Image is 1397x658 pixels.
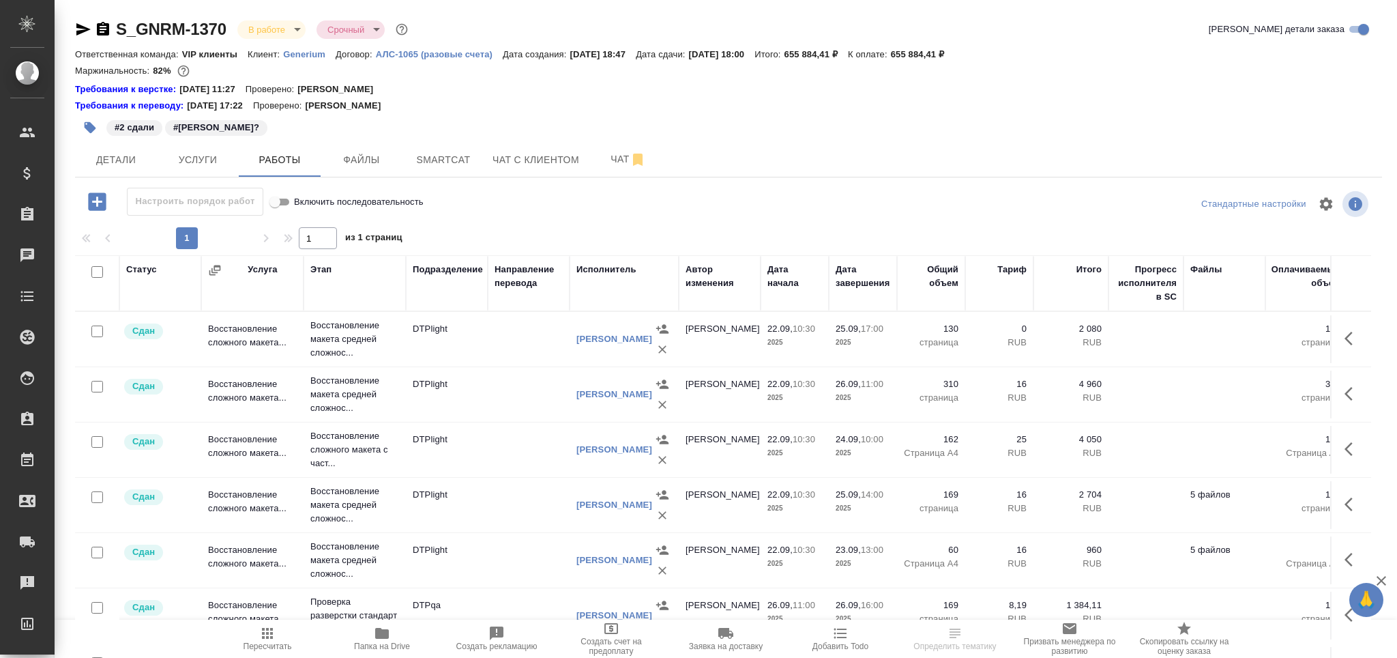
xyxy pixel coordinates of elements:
[972,502,1027,515] p: RUB
[904,322,958,336] p: 130
[668,620,783,658] button: Заявка на доставку
[689,49,755,59] p: [DATE] 18:00
[179,83,246,96] p: [DATE] 11:27
[848,49,891,59] p: К оплате:
[1272,391,1340,405] p: страница
[75,83,179,96] div: Нажми, чтобы открыть папку с инструкцией
[182,49,248,59] p: VIP клиенты
[1336,599,1369,631] button: Здесь прячутся важные кнопки
[972,322,1027,336] p: 0
[132,324,155,338] p: Сдан
[75,66,153,76] p: Маржинальность:
[972,336,1027,349] p: RUB
[554,620,668,658] button: Создать счет на предоплату
[576,610,652,620] a: [PERSON_NAME]
[679,371,761,418] td: [PERSON_NAME]
[767,612,822,626] p: 2025
[904,433,958,446] p: 162
[345,229,402,249] span: из 1 страниц
[1190,543,1259,557] p: 5 файлов
[1355,586,1378,614] span: 🙏
[1336,433,1369,466] button: Здесь прячутся важные кнопки
[1076,263,1102,276] div: Итого
[406,537,488,584] td: DTPlight
[123,599,194,617] div: Менеджер проверил работу исполнителя, передает ее на следующий этап
[75,49,182,59] p: Ответственная команда:
[1272,502,1340,515] p: страница
[123,543,194,562] div: Менеджер проверил работу исполнителя, передает ее на следующий этап
[913,642,996,651] span: Определить тематику
[406,592,488,640] td: DTPqa
[1272,543,1340,557] p: 60
[75,113,105,143] button: Добавить тэг
[317,20,385,39] div: В работе
[1272,599,1340,612] p: 169
[861,489,883,500] p: 14:00
[972,433,1027,446] p: 25
[1040,543,1102,557] p: 960
[767,502,822,515] p: 2025
[132,601,155,614] p: Сдан
[115,121,154,134] p: #2 сдали
[78,188,116,216] button: Добавить работу
[105,121,164,132] span: 2 сдали
[1336,488,1369,521] button: Здесь прячутся важные кнопки
[1342,191,1371,217] span: Посмотреть информацию
[123,433,194,451] div: Менеджер проверил работу исполнителя, передает ее на следующий этап
[456,642,538,651] span: Создать рекламацию
[1040,557,1102,571] p: RUB
[679,592,761,640] td: [PERSON_NAME]
[1040,502,1102,515] p: RUB
[891,49,954,59] p: 655 884,41 ₽
[237,20,306,39] div: В работе
[310,319,399,360] p: Восстановление макета средней сложнос...
[767,446,822,460] p: 2025
[570,49,636,59] p: [DATE] 18:47
[1012,620,1127,658] button: Призвать менеджера по развитию
[495,263,563,290] div: Направление перевода
[652,339,673,360] button: Удалить
[1272,488,1340,502] p: 169
[1040,336,1102,349] p: RUB
[411,152,476,169] span: Smartcat
[283,48,336,59] a: Generium
[972,377,1027,391] p: 16
[123,488,194,506] div: Менеджер проверил работу исполнителя, передает ее на следующий этап
[861,379,883,389] p: 11:00
[1272,322,1340,336] p: 130
[354,642,410,651] span: Папка на Drive
[1198,194,1310,215] div: split button
[1336,377,1369,410] button: Здесь прячутся важные кнопки
[1272,336,1340,349] p: страница
[1040,446,1102,460] p: RUB
[1040,322,1102,336] p: 2 080
[652,485,673,505] button: Назначить
[325,620,439,658] button: Папка на Drive
[1135,637,1233,656] span: Скопировать ссылку на оценку заказа
[201,592,304,640] td: Восстановление сложного макета...
[310,485,399,526] p: Восстановление макета средней сложнос...
[323,24,368,35] button: Срочный
[904,488,958,502] p: 169
[165,152,231,169] span: Услуги
[297,83,383,96] p: [PERSON_NAME]
[836,489,861,500] p: 25.09,
[310,374,399,415] p: Восстановление макета средней сложнос...
[767,324,793,334] p: 22.09,
[247,152,312,169] span: Работы
[754,49,784,59] p: Итого:
[652,595,673,616] button: Назначить
[248,263,277,276] div: Услуга
[576,555,652,565] a: [PERSON_NAME]
[576,334,652,344] a: [PERSON_NAME]
[767,557,822,571] p: 2025
[1272,557,1340,571] p: Страница А4
[904,599,958,612] p: 169
[904,502,958,515] p: страница
[173,121,259,134] p: #[PERSON_NAME]?
[1349,583,1383,617] button: 🙏
[283,49,336,59] p: Generium
[904,557,958,571] p: Страница А4
[1272,377,1340,391] p: 310
[767,545,793,555] p: 22.09,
